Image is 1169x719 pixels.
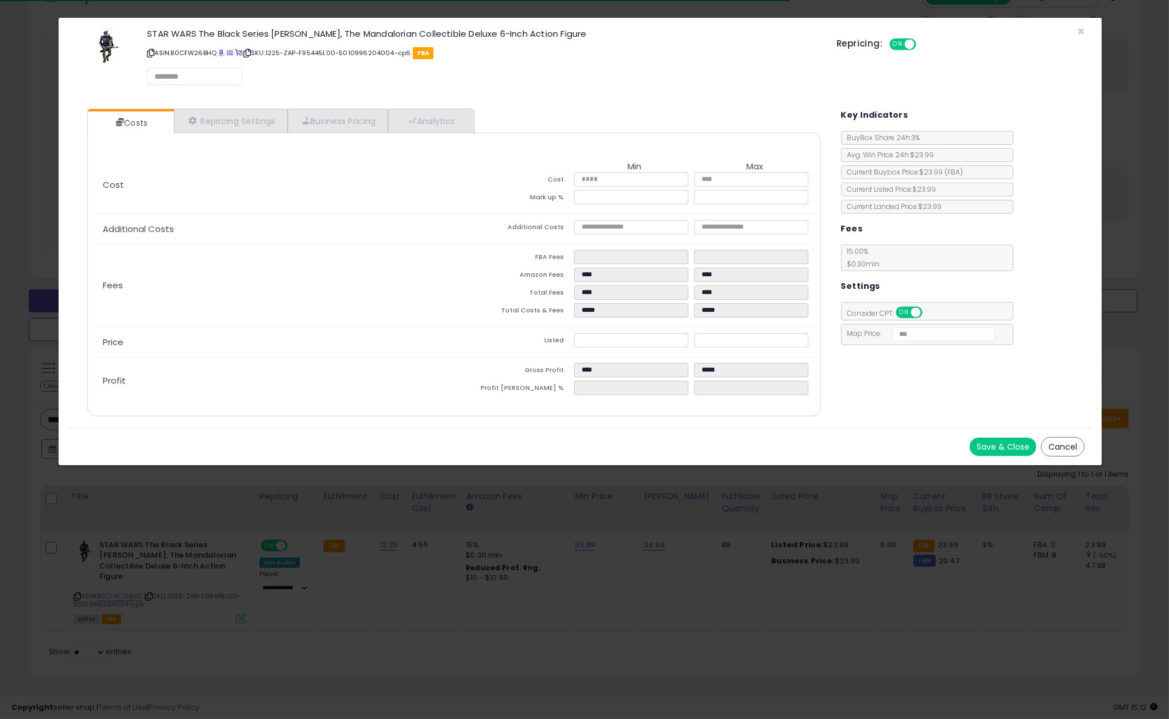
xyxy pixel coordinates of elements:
[915,40,933,49] span: OFF
[88,111,173,134] a: Costs
[454,285,574,303] td: Total Fees
[897,308,911,318] span: ON
[842,202,942,211] span: Current Landed Price: $23.99
[841,279,880,293] h5: Settings
[841,222,863,236] h5: Fees
[235,48,241,57] a: Your listing only
[837,39,882,48] h5: Repricing:
[574,162,694,172] th: Min
[842,184,936,194] span: Current Listed Price: $23.99
[842,308,938,318] span: Consider CPT:
[842,246,880,269] span: 15.00 %
[842,167,963,177] span: Current Buybox Price:
[842,133,920,142] span: BuyBox Share 24h: 3%
[147,44,819,62] p: ASIN: B0CFW26BHQ | SKU: 1225-ZAP-F95445L00-5010996204004-cp6
[94,281,454,290] p: Fees
[94,225,454,234] p: Additional Costs
[891,40,905,49] span: ON
[94,376,454,385] p: Profit
[454,381,574,399] td: Profit [PERSON_NAME] %
[920,308,939,318] span: OFF
[920,167,963,177] span: $23.99
[1077,23,1085,40] span: ×
[288,109,388,133] a: Business Pricing
[842,150,934,160] span: Avg. Win Price 24h: $23.99
[454,250,574,268] td: FBA Fees
[842,259,880,269] span: $0.30 min
[454,220,574,238] td: Additional Costs
[454,190,574,208] td: Mark up %
[388,109,473,133] a: Analytics
[227,48,233,57] a: All offer listings
[1041,437,1085,457] button: Cancel
[94,338,454,347] p: Price
[174,109,288,133] a: Repricing Settings
[454,268,574,285] td: Amazon Fees
[454,363,574,381] td: Gross Profit
[841,108,908,122] h5: Key Indicators
[147,29,819,38] h3: STAR WARS The Black Series [PERSON_NAME], The Mandalorian Collectible Deluxe 6-Inch Action Figure
[970,438,1036,456] button: Save & Close
[945,167,963,177] span: ( FBA )
[454,333,574,351] td: Listed
[90,29,125,64] img: 415QGCL95gL._SL60_.jpg
[413,47,434,59] span: FBA
[842,328,995,338] span: Map Price:
[454,303,574,321] td: Total Costs & Fees
[218,48,224,57] a: BuyBox page
[694,162,814,172] th: Max
[94,180,454,190] p: Cost
[454,172,574,190] td: Cost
